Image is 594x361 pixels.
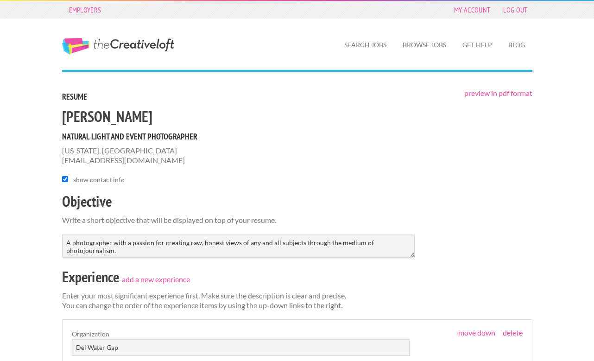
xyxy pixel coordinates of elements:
[62,38,174,55] a: The Creative Loft
[62,106,532,127] h2: [PERSON_NAME]
[62,191,532,212] h2: Objective
[64,3,106,16] a: Employers
[62,146,532,165] p: [US_STATE], [GEOGRAPHIC_DATA] [EMAIL_ADDRESS][DOMAIN_NAME]
[501,34,532,56] a: Blog
[122,275,190,284] a: add a new experience
[62,265,532,291] div: -
[464,89,532,97] a: preview in pdf format
[62,266,119,287] h2: Experience
[503,328,523,337] a: delete
[395,34,454,56] a: Browse Jobs
[72,329,410,339] label: Organization
[449,3,495,16] a: My Account
[499,3,532,16] a: Log Out
[72,339,410,356] input: Organization
[62,215,532,225] p: Write a short objective that will be displayed on top of your resume.
[62,291,532,310] p: Enter your most significant experience first. Make sure the description is clear and precise. You...
[62,131,532,142] h5: Natural light and event photographer
[73,175,125,184] label: show contact info
[337,34,394,56] a: Search Jobs
[62,91,532,102] h5: Resume
[455,34,499,56] a: Get Help
[458,328,495,337] a: move down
